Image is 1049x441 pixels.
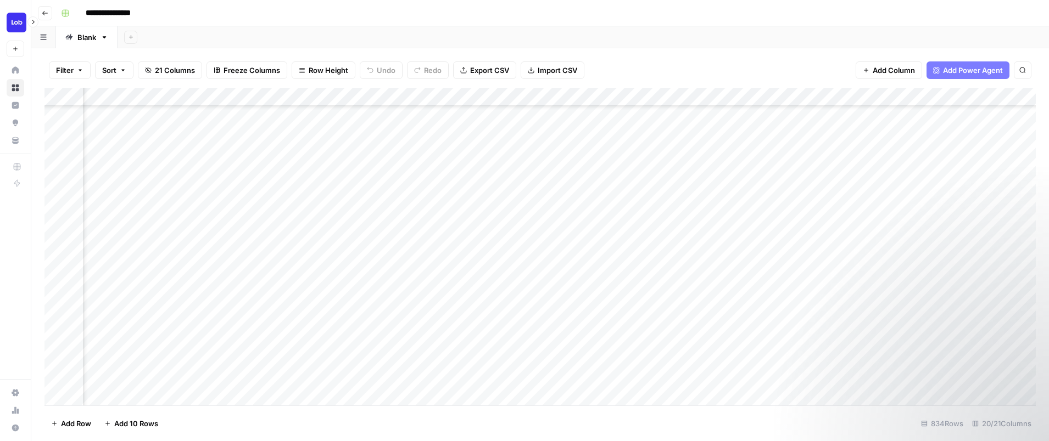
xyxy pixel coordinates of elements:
[360,61,403,79] button: Undo
[943,65,1003,76] span: Add Power Agent
[7,79,24,97] a: Browse
[207,61,287,79] button: Freeze Columns
[44,415,98,432] button: Add Row
[114,418,158,429] span: Add 10 Rows
[7,97,24,114] a: Insights
[292,61,355,79] button: Row Height
[873,65,915,76] span: Add Column
[856,61,922,79] button: Add Column
[927,61,1009,79] button: Add Power Agent
[7,13,26,32] img: Lob Logo
[77,32,96,43] div: Blank
[98,415,165,432] button: Add 10 Rows
[470,65,509,76] span: Export CSV
[7,384,24,402] a: Settings
[155,65,195,76] span: 21 Columns
[7,9,24,36] button: Workspace: Lob
[224,65,280,76] span: Freeze Columns
[453,61,516,79] button: Export CSV
[538,65,577,76] span: Import CSV
[7,402,24,419] a: Usage
[7,61,24,79] a: Home
[138,61,202,79] button: 21 Columns
[521,61,584,79] button: Import CSV
[61,418,91,429] span: Add Row
[309,65,348,76] span: Row Height
[7,132,24,149] a: Your Data
[7,114,24,132] a: Opportunities
[95,61,133,79] button: Sort
[49,61,91,79] button: Filter
[377,65,395,76] span: Undo
[7,419,24,437] button: Help + Support
[407,61,449,79] button: Redo
[56,65,74,76] span: Filter
[56,26,118,48] a: Blank
[102,65,116,76] span: Sort
[424,65,442,76] span: Redo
